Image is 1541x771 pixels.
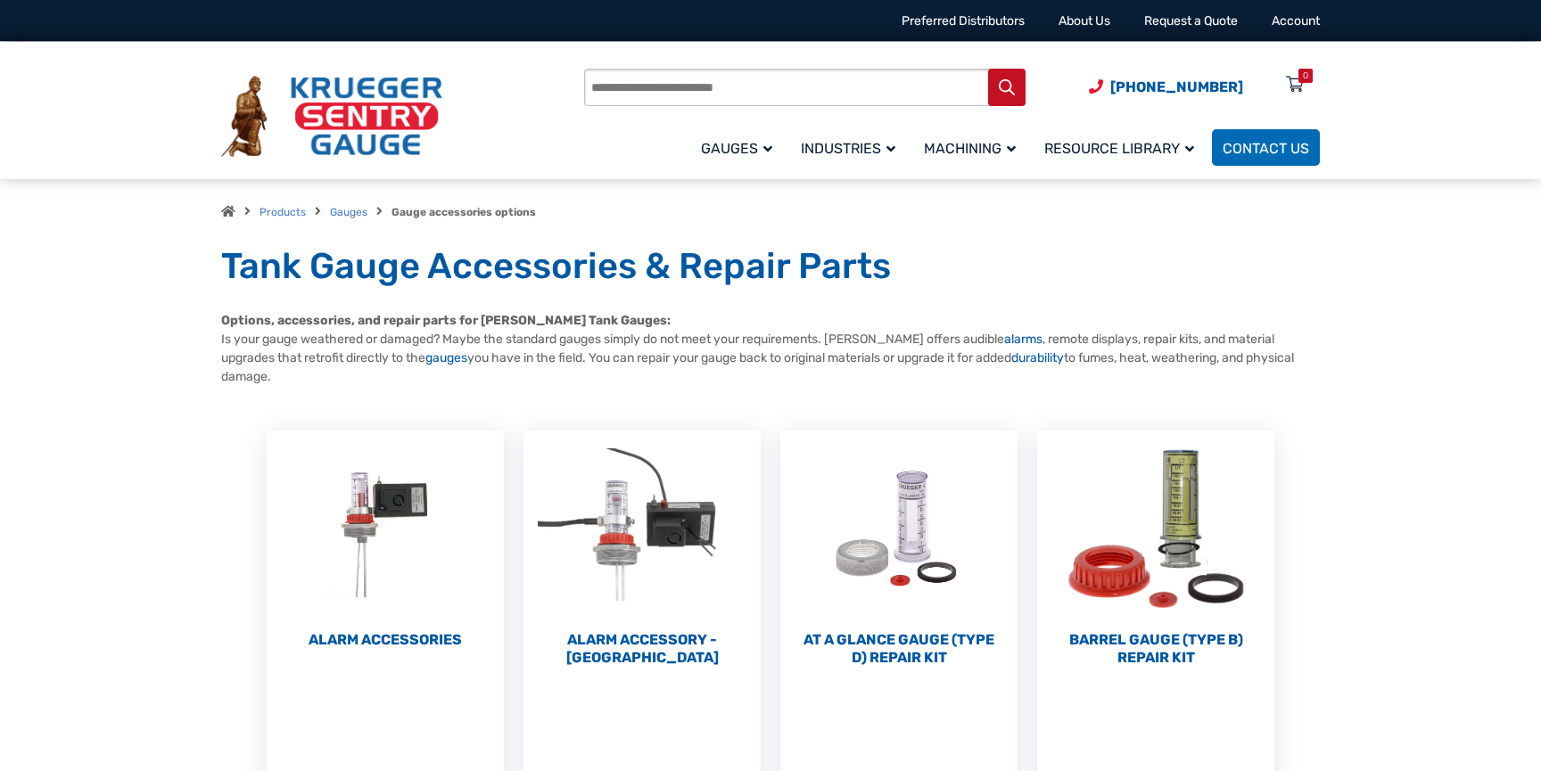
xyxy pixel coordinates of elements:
a: gauges [425,350,467,365]
strong: Gauge accessories options [391,206,536,218]
img: At a Glance Gauge (Type D) Repair Kit [780,431,1018,627]
a: Industries [790,127,913,168]
a: Resource Library [1034,127,1212,168]
span: Contact Us [1223,140,1309,157]
a: Visit product category Barrel Gauge (Type B) Repair Kit [1037,431,1274,667]
img: Krueger Sentry Gauge [221,76,442,158]
h2: Barrel Gauge (Type B) Repair Kit [1037,631,1274,667]
a: Gauges [690,127,790,168]
img: Alarm Accessories [267,431,504,627]
span: Gauges [701,140,772,157]
span: [PHONE_NUMBER] [1110,78,1243,95]
div: 0 [1303,69,1308,83]
a: Account [1272,13,1320,29]
h1: Tank Gauge Accessories & Repair Parts [221,244,1320,289]
a: About Us [1059,13,1110,29]
p: Is your gauge weathered or damaged? Maybe the standard gauges simply do not meet your requirement... [221,311,1320,386]
a: Visit product category At a Glance Gauge (Type D) Repair Kit [780,431,1018,667]
a: alarms [1004,332,1042,347]
img: Barrel Gauge (Type B) Repair Kit [1037,431,1274,627]
a: durability [1011,350,1064,365]
img: Alarm Accessory - DC [523,431,761,627]
span: Machining [924,140,1016,157]
a: Machining [913,127,1034,168]
a: Products [260,206,306,218]
a: Request a Quote [1144,13,1238,29]
a: Visit product category Alarm Accessory - DC [523,431,761,667]
h2: At a Glance Gauge (Type D) Repair Kit [780,631,1018,667]
a: Phone Number (920) 434-8860 [1089,76,1243,98]
a: Visit product category Alarm Accessories [267,431,504,649]
span: Industries [801,140,895,157]
h2: Alarm Accessory - [GEOGRAPHIC_DATA] [523,631,761,667]
span: Resource Library [1044,140,1194,157]
a: Preferred Distributors [902,13,1025,29]
a: Gauges [330,206,367,218]
strong: Options, accessories, and repair parts for [PERSON_NAME] Tank Gauges: [221,313,671,328]
a: Contact Us [1212,129,1320,166]
h2: Alarm Accessories [267,631,504,649]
